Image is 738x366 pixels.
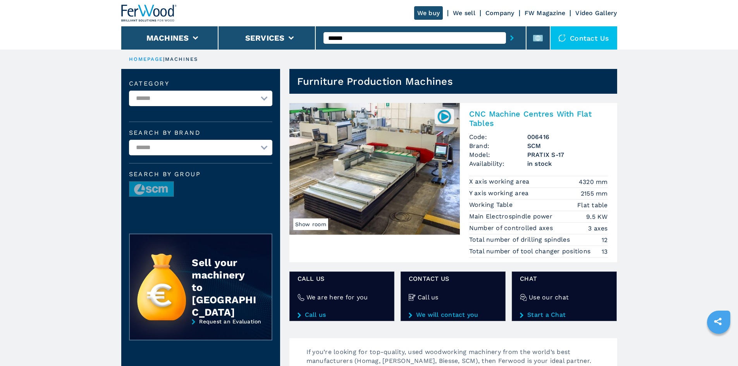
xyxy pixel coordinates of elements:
[298,311,386,318] a: Call us
[558,34,566,42] img: Contact us
[409,294,416,301] img: Call us
[469,235,572,244] p: Total number of drilling spindles
[469,159,527,168] span: Availability:
[469,150,527,159] span: Model:
[469,212,555,221] p: Main Electrospindle power
[527,159,608,168] span: in stock
[469,189,531,198] p: Y axis working area
[550,26,617,50] div: Contact us
[129,56,163,62] a: HOMEPAGE
[602,235,608,244] em: 12
[469,141,527,150] span: Brand:
[418,293,439,302] h4: Call us
[575,9,617,17] a: Video Gallery
[581,189,608,198] em: 2155 mm
[129,318,272,346] a: Request an Evaluation
[520,311,609,318] a: Start a Chat
[520,294,527,301] img: Use our chat
[165,56,198,63] p: machines
[527,141,608,150] h3: SCM
[298,274,386,283] span: Call us
[289,103,617,262] a: CNC Machine Centres With Flat Tables SCM PRATIX S-17Show room006416CNC Machine Centres With Flat ...
[485,9,514,17] a: Company
[289,103,460,235] img: CNC Machine Centres With Flat Tables SCM PRATIX S-17
[705,331,732,360] iframe: Chat
[453,9,475,17] a: We sell
[588,224,608,233] em: 3 axes
[409,311,497,318] a: We will contact you
[245,33,285,43] button: Services
[469,132,527,141] span: Code:
[469,109,608,128] h2: CNC Machine Centres With Flat Tables
[129,182,174,197] img: image
[708,312,728,331] a: sharethis
[298,294,304,301] img: We are here for you
[409,274,497,283] span: CONTACT US
[129,130,272,136] label: Search by brand
[602,247,608,256] em: 13
[297,75,453,88] h1: Furniture Production Machines
[529,293,569,302] h4: Use our chat
[163,56,165,62] span: |
[192,256,256,318] div: Sell your machinery to [GEOGRAPHIC_DATA]
[469,201,515,209] p: Working Table
[306,293,368,302] h4: We are here for you
[520,274,609,283] span: Chat
[577,201,608,210] em: Flat table
[146,33,189,43] button: Machines
[129,81,272,87] label: Category
[414,6,443,20] a: We buy
[527,132,608,141] h3: 006416
[525,9,566,17] a: FW Magazine
[469,224,555,232] p: Number of controlled axes
[129,171,272,177] span: Search by group
[579,177,608,186] em: 4320 mm
[506,29,518,47] button: submit-button
[437,109,452,124] img: 006416
[469,247,593,256] p: Total number of tool changer positions
[527,150,608,159] h3: PRATIX S-17
[469,177,532,186] p: X axis working area
[586,212,608,221] em: 9.5 KW
[293,218,328,230] span: Show room
[121,5,177,22] img: Ferwood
